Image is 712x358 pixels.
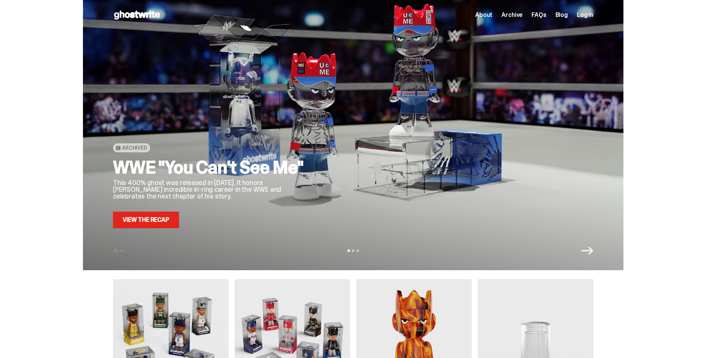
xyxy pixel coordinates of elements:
a: Blog [555,12,568,18]
button: Next [581,245,593,257]
span: Archived [122,145,147,151]
a: FAQs [531,12,546,18]
a: View the Recap [113,212,179,228]
button: View slide 2 [352,250,354,252]
p: This 400% ghost was released in [DATE]. It honors [PERSON_NAME] incredible in-ring career in the ... [113,179,308,200]
button: View slide 3 [357,250,359,252]
a: Log in [577,12,593,18]
button: View slide 1 [348,250,350,252]
a: About [475,12,492,18]
a: Archive [501,12,522,18]
h2: WWE "You Can't See Me" [113,158,308,176]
